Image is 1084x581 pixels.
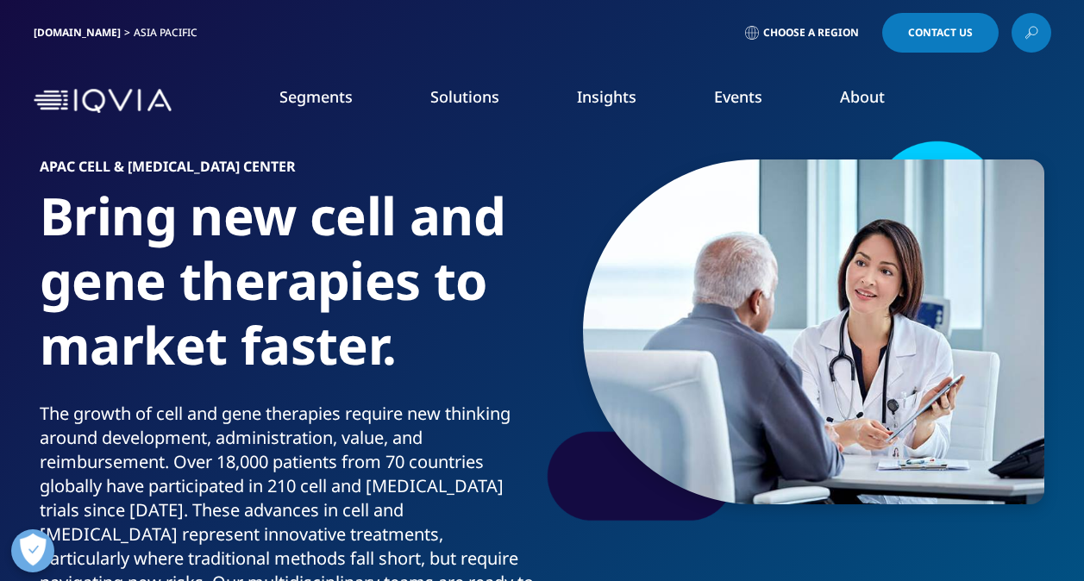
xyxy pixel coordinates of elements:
a: Insights [577,86,636,107]
a: Events [714,86,762,107]
img: 483_custom-photo_doctor-engaged-in-conversation-with-patient_600.jpg [583,159,1044,504]
h1: Bring new cell and gene therapies to market faster. [40,184,536,402]
nav: Primary [179,60,1051,141]
a: About [840,86,885,107]
span: Choose a Region [763,26,859,40]
span: Contact Us [908,28,973,38]
a: Solutions [430,86,499,107]
div: Asia Pacific [134,26,204,40]
a: Contact Us [882,13,999,53]
button: Open Preferences [11,529,54,572]
img: IQVIA Healthcare Information Technology and Pharma Clinical Research Company [34,89,172,114]
a: Segments [279,86,353,107]
a: [DOMAIN_NAME] [34,25,121,40]
h6: APAC Cell & [MEDICAL_DATA] Center [40,159,536,184]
